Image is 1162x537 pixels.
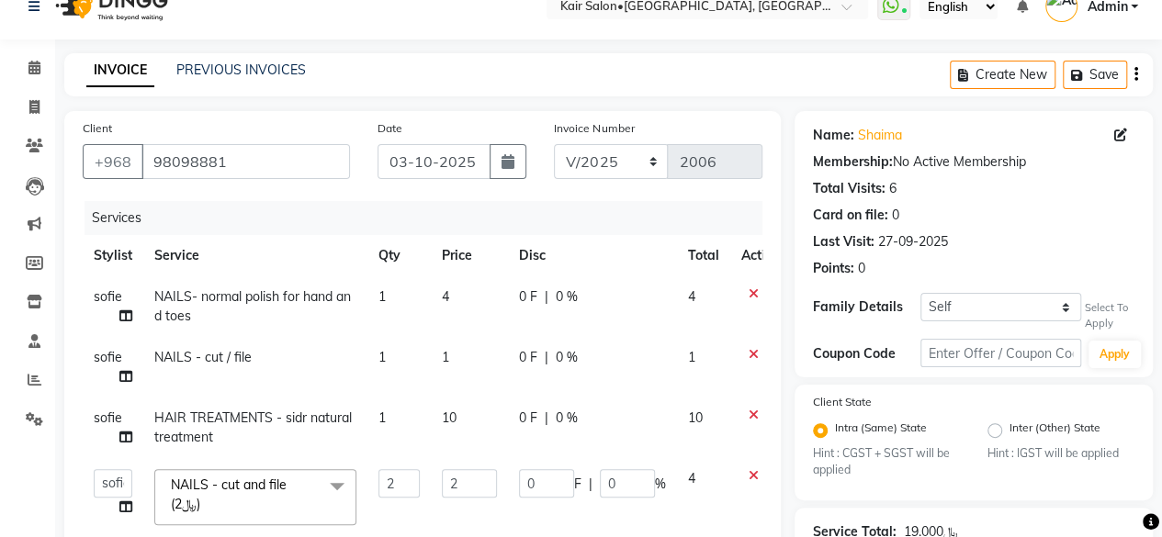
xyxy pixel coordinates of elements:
span: 4 [688,288,695,305]
div: Last Visit: [813,232,874,252]
th: Total [677,235,730,276]
span: | [545,287,548,307]
div: Services [85,201,776,235]
span: 0 % [556,348,578,367]
th: Disc [508,235,677,276]
th: Price [431,235,508,276]
div: Family Details [813,297,920,317]
span: | [545,408,548,428]
button: +968 [83,144,143,179]
div: 0 [892,206,899,225]
div: 0 [858,259,865,278]
span: NAILS- normal polish for hand and toes [154,288,351,324]
div: Membership: [813,152,893,172]
label: Invoice Number [554,120,634,137]
div: Total Visits: [813,179,886,198]
div: No Active Membership [813,152,1134,172]
span: 10 [688,409,703,426]
div: Points: [813,259,854,278]
span: 1 [378,349,386,365]
th: Action [730,235,791,276]
span: 4 [688,470,695,487]
span: | [589,475,592,494]
span: | [545,348,548,367]
span: HAIR TREATMENTS - sidr natural treatment [154,409,352,445]
span: 1 [378,288,386,305]
input: Search by Name/Mobile/Email/Code [141,144,350,179]
div: Card on file: [813,206,888,225]
a: INVOICE [86,54,154,87]
span: 1 [688,349,695,365]
span: sofie [94,349,122,365]
small: Hint : IGST will be applied [987,445,1134,462]
label: Client State [813,394,872,410]
a: PREVIOUS INVOICES [176,62,306,78]
span: 0 F [519,408,537,428]
button: Create New [950,61,1055,89]
label: Inter (Other) State [1010,420,1100,442]
div: 6 [889,179,897,198]
div: Select To Apply [1085,300,1134,331]
span: NAILS - cut / file [154,349,252,365]
div: Name: [813,126,854,145]
span: sofie [94,288,122,305]
label: Date [378,120,402,137]
a: x [200,496,209,512]
a: Shaima [858,126,902,145]
button: Save [1063,61,1127,89]
label: Client [83,120,112,137]
span: 0 % [556,287,578,307]
input: Enter Offer / Coupon Code [920,339,1081,367]
div: 27-09-2025 [878,232,948,252]
label: Intra (Same) State [835,420,927,442]
th: Qty [367,235,431,276]
button: Apply [1089,341,1141,368]
span: 10 [442,409,457,426]
small: Hint : CGST + SGST will be applied [813,445,960,479]
span: 4 [442,288,449,305]
th: Stylist [83,235,143,276]
div: Coupon Code [813,344,920,364]
span: 0 F [519,287,537,307]
span: 0 % [556,408,578,428]
span: F [574,475,581,494]
span: 1 [442,349,449,365]
span: 1 [378,409,386,426]
span: 0 F [519,348,537,367]
span: NAILS - cut and file (﷼2) [171,476,287,512]
span: sofie [94,409,122,426]
th: Service [143,235,367,276]
span: % [655,475,666,494]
